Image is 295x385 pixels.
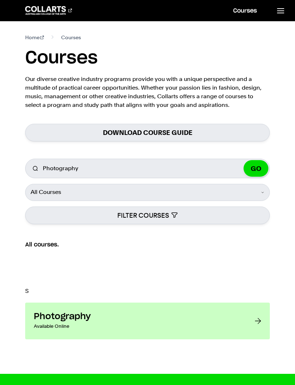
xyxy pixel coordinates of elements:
[25,303,270,339] a: Photography Available Online
[25,240,270,252] h2: All courses.
[34,322,241,331] p: Available Online
[25,207,270,224] button: FILTER COURSES
[25,47,98,69] h1: Courses
[25,124,270,141] a: Download Course Guide
[61,33,81,42] span: Courses
[25,159,270,178] input: Search for a course
[25,288,270,294] p: S
[25,6,72,15] div: Go to homepage
[25,75,270,109] p: Our diverse creative industry programs provide you with a unique perspective and a multitude of p...
[34,311,241,322] h3: Photography
[25,33,44,42] a: Home
[244,160,268,177] button: GO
